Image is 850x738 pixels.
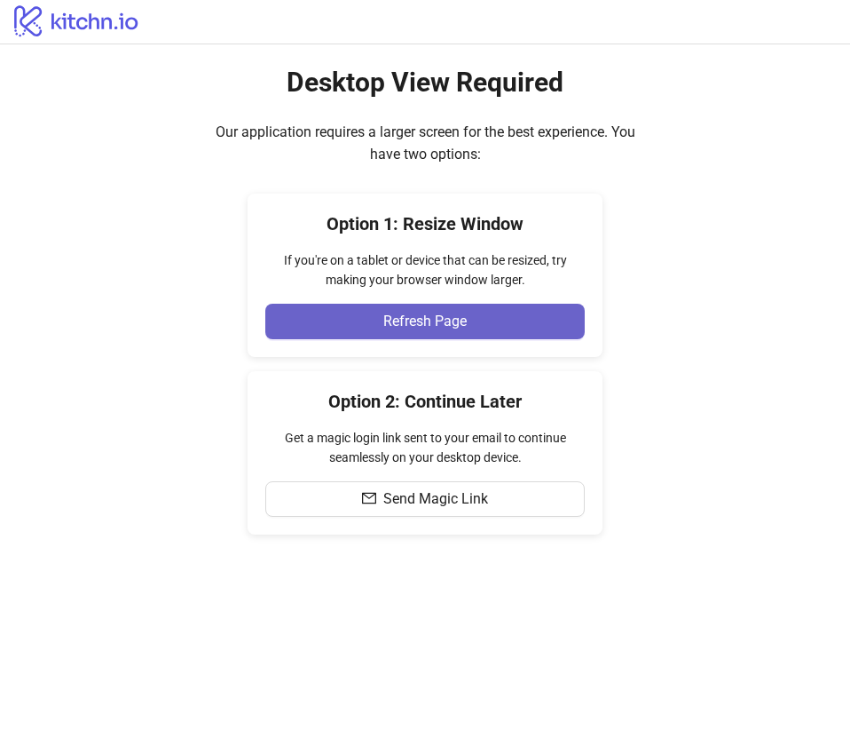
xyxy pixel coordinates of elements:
span: mail [362,491,376,505]
div: Get a magic login link sent to your email to continue seamlessly on your desktop device. [265,428,585,467]
h2: Desktop View Required [287,66,563,99]
button: Refresh Page [265,304,585,339]
span: Send Magic Link [383,491,488,507]
span: Refresh Page [383,313,467,329]
button: Send Magic Link [265,481,585,517]
div: Our application requires a larger screen for the best experience. You have two options: [203,121,647,165]
h4: Option 1: Resize Window [265,211,585,236]
h4: Option 2: Continue Later [265,389,585,414]
div: If you're on a tablet or device that can be resized, try making your browser window larger. [265,250,585,290]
